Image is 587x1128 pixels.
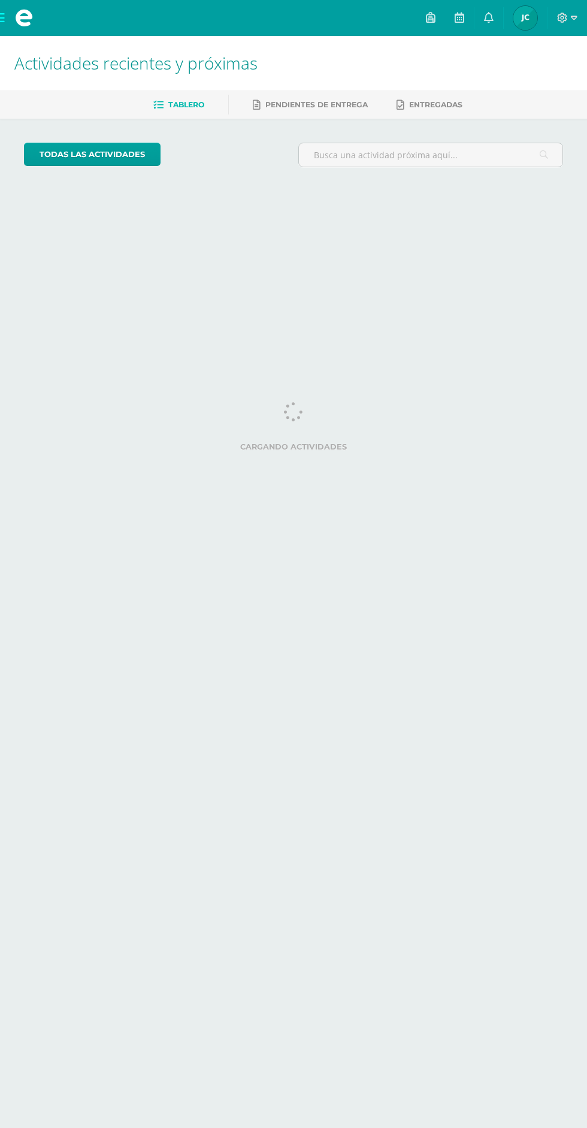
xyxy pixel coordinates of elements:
[265,100,368,109] span: Pendientes de entrega
[299,143,562,167] input: Busca una actividad próxima aquí...
[513,6,537,30] img: 193812c2e360f402044515cd108e6a60.png
[153,95,204,114] a: Tablero
[409,100,462,109] span: Entregadas
[253,95,368,114] a: Pendientes de entrega
[168,100,204,109] span: Tablero
[14,52,258,74] span: Actividades recientes y próximas
[24,442,563,451] label: Cargando actividades
[397,95,462,114] a: Entregadas
[24,143,161,166] a: todas las Actividades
